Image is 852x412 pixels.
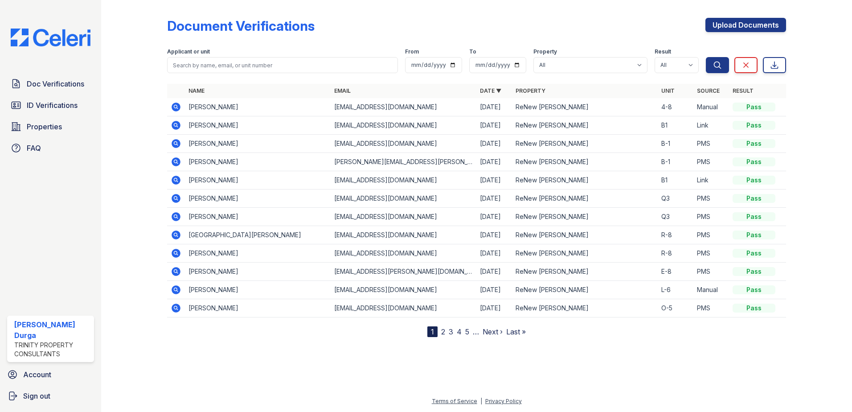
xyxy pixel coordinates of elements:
[167,57,398,73] input: Search by name, email, or unit number
[185,299,331,317] td: [PERSON_NAME]
[480,87,501,94] a: Date ▼
[658,98,693,116] td: 4-8
[23,391,50,401] span: Sign out
[476,116,512,135] td: [DATE]
[512,171,658,190] td: ReNew [PERSON_NAME]
[185,135,331,153] td: [PERSON_NAME]
[693,226,729,244] td: PMS
[693,153,729,171] td: PMS
[658,281,693,299] td: L-6
[457,327,462,336] a: 4
[476,244,512,263] td: [DATE]
[693,281,729,299] td: Manual
[476,208,512,226] td: [DATE]
[693,190,729,208] td: PMS
[27,143,41,153] span: FAQ
[405,48,419,55] label: From
[469,48,476,55] label: To
[733,267,775,276] div: Pass
[693,171,729,190] td: Link
[512,244,658,263] td: ReNew [PERSON_NAME]
[7,139,94,157] a: FAQ
[331,226,476,244] td: [EMAIL_ADDRESS][DOMAIN_NAME]
[733,231,775,239] div: Pass
[185,244,331,263] td: [PERSON_NAME]
[185,190,331,208] td: [PERSON_NAME]
[512,299,658,317] td: ReNew [PERSON_NAME]
[733,212,775,221] div: Pass
[658,263,693,281] td: E-8
[331,281,476,299] td: [EMAIL_ADDRESS][DOMAIN_NAME]
[185,263,331,281] td: [PERSON_NAME]
[449,327,453,336] a: 3
[658,299,693,317] td: O-5
[733,103,775,111] div: Pass
[476,171,512,190] td: [DATE]
[485,398,522,404] a: Privacy Policy
[23,369,51,380] span: Account
[658,190,693,208] td: Q3
[185,208,331,226] td: [PERSON_NAME]
[733,176,775,185] div: Pass
[331,116,476,135] td: [EMAIL_ADDRESS][DOMAIN_NAME]
[7,118,94,136] a: Properties
[733,87,754,94] a: Result
[658,244,693,263] td: R-8
[331,135,476,153] td: [EMAIL_ADDRESS][DOMAIN_NAME]
[331,98,476,116] td: [EMAIL_ADDRESS][DOMAIN_NAME]
[693,244,729,263] td: PMS
[733,139,775,148] div: Pass
[533,48,557,55] label: Property
[693,116,729,135] td: Link
[185,153,331,171] td: [PERSON_NAME]
[512,263,658,281] td: ReNew [PERSON_NAME]
[476,263,512,281] td: [DATE]
[483,327,503,336] a: Next ›
[512,135,658,153] td: ReNew [PERSON_NAME]
[27,78,84,89] span: Doc Verifications
[693,98,729,116] td: Manual
[465,327,469,336] a: 5
[733,121,775,130] div: Pass
[476,281,512,299] td: [DATE]
[476,226,512,244] td: [DATE]
[476,98,512,116] td: [DATE]
[185,171,331,190] td: [PERSON_NAME]
[331,208,476,226] td: [EMAIL_ADDRESS][DOMAIN_NAME]
[4,387,98,405] a: Sign out
[512,190,658,208] td: ReNew [PERSON_NAME]
[516,87,545,94] a: Property
[331,299,476,317] td: [EMAIL_ADDRESS][DOMAIN_NAME]
[512,116,658,135] td: ReNew [PERSON_NAME]
[693,263,729,281] td: PMS
[14,319,90,341] div: [PERSON_NAME] Durga
[733,249,775,258] div: Pass
[658,171,693,190] td: B1
[432,398,477,404] a: Terms of Service
[185,226,331,244] td: [GEOGRAPHIC_DATA][PERSON_NAME]
[427,326,438,337] div: 1
[188,87,205,94] a: Name
[476,135,512,153] td: [DATE]
[512,153,658,171] td: ReNew [PERSON_NAME]
[185,116,331,135] td: [PERSON_NAME]
[14,341,90,358] div: Trinity Property Consultants
[512,226,658,244] td: ReNew [PERSON_NAME]
[185,98,331,116] td: [PERSON_NAME]
[512,208,658,226] td: ReNew [PERSON_NAME]
[476,153,512,171] td: [DATE]
[658,116,693,135] td: B1
[693,135,729,153] td: PMS
[733,304,775,313] div: Pass
[476,190,512,208] td: [DATE]
[331,153,476,171] td: [PERSON_NAME][EMAIL_ADDRESS][PERSON_NAME][DOMAIN_NAME]
[658,208,693,226] td: Q3
[733,194,775,203] div: Pass
[658,153,693,171] td: B-1
[473,326,479,337] span: …
[27,121,62,132] span: Properties
[331,263,476,281] td: [EMAIL_ADDRESS][PERSON_NAME][DOMAIN_NAME]
[480,398,482,404] div: |
[476,299,512,317] td: [DATE]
